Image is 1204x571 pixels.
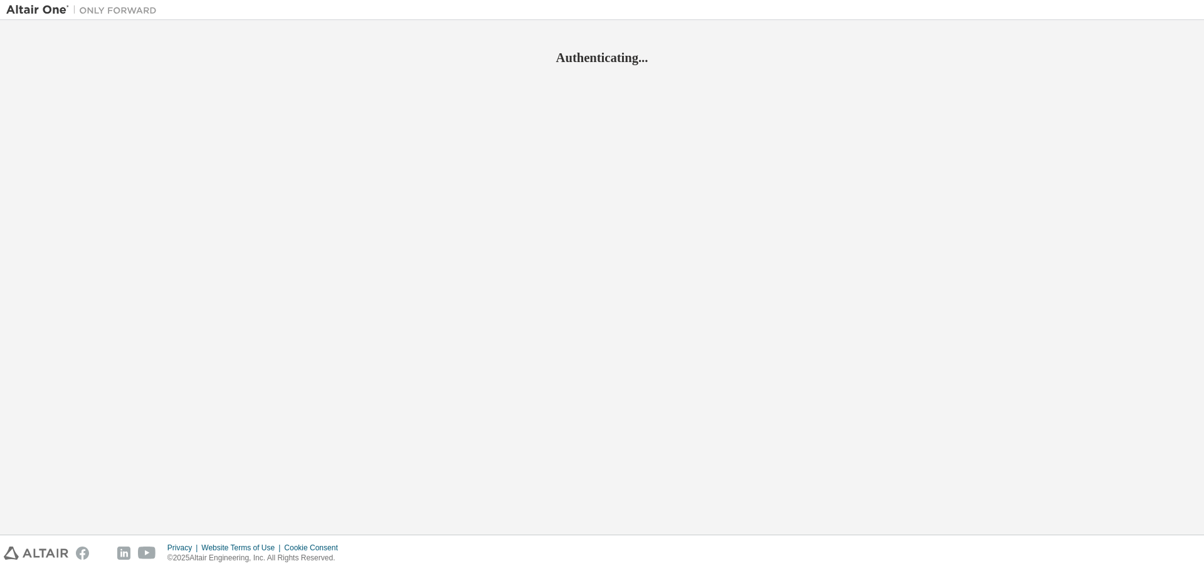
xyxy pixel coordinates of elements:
[201,543,284,553] div: Website Terms of Use
[167,553,346,563] p: © 2025 Altair Engineering, Inc. All Rights Reserved.
[4,547,68,560] img: altair_logo.svg
[138,547,156,560] img: youtube.svg
[117,547,130,560] img: linkedin.svg
[6,50,1198,66] h2: Authenticating...
[6,4,163,16] img: Altair One
[284,543,345,553] div: Cookie Consent
[167,543,201,553] div: Privacy
[76,547,89,560] img: facebook.svg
